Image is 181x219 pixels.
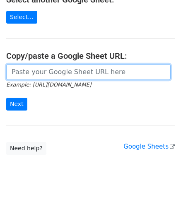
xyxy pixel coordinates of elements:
a: Google Sheets [123,143,175,150]
input: Paste your Google Sheet URL here [6,64,171,80]
input: Next [6,98,27,111]
a: Need help? [6,142,46,155]
iframe: Chat Widget [140,179,181,219]
small: Example: [URL][DOMAIN_NAME] [6,82,91,88]
h4: Copy/paste a Google Sheet URL: [6,51,175,61]
a: Select... [6,11,37,24]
